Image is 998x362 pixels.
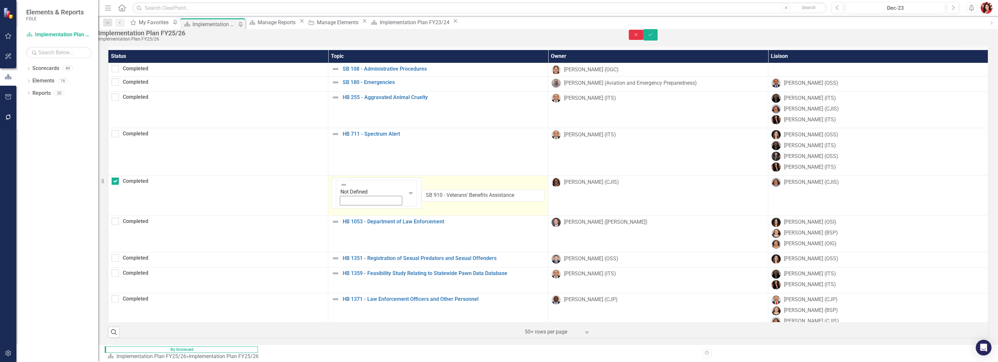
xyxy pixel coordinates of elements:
div: » [107,353,261,360]
div: [PERSON_NAME] (ITS) [784,270,836,278]
img: Rachel Truxell [771,104,781,113]
div: Dec-23 [848,4,943,12]
a: Scorecards [32,65,59,72]
button: Search [792,3,825,12]
div: 49 [63,66,73,71]
img: Not Defined [340,181,347,188]
a: SB 108 - Administrative Procedures [343,66,545,72]
span: Elements & Reports [26,8,84,16]
img: Elizabeth Martin [771,306,781,315]
img: Rachel Truxell [771,317,781,326]
a: HB 255 - Aggravated Animal Cruelty [343,95,545,100]
img: Joey Hornsby [552,94,561,103]
div: Implementation Plan FY25/26 [192,20,237,28]
input: Name [421,189,545,201]
img: Caitlin Dawkins [981,2,992,14]
div: [PERSON_NAME] (OSS) [784,153,838,160]
div: Implementation Plan FY25/26 [189,353,259,359]
img: Lucy Saunders [552,178,561,187]
img: Not Defined [332,78,339,86]
div: 16 [58,78,68,84]
img: Erica Wolaver [771,163,781,172]
img: Nicole Howard [771,141,781,150]
img: Not Defined [332,254,339,262]
div: [PERSON_NAME] (OSS) [784,131,838,139]
div: [PERSON_NAME] (CJIS) [784,105,839,113]
div: [PERSON_NAME] (OSI) [784,218,836,226]
div: [PERSON_NAME] (BSP) [784,307,838,314]
img: Chad Brown [552,295,561,304]
img: Will Grissom [552,218,561,227]
img: Brett Kirkland [771,295,781,304]
div: [PERSON_NAME] (CJIS) [564,179,619,186]
img: Nancy Verhine [771,239,781,249]
a: Implementation Plan FY25/26 [26,31,92,39]
img: Nicole Howard [771,269,781,279]
div: [PERSON_NAME] (ITS) [784,116,836,124]
button: Dec-23 [845,2,945,14]
img: Kate Holmes [552,65,561,74]
img: ClearPoint Strategy [3,8,15,19]
div: [PERSON_NAME] (OIG) [784,240,837,248]
div: Manage Reports [258,18,298,26]
a: HB 1359 - Feasibility Study Relating to Statewide Pawn Data Database [343,270,545,276]
img: Heather Faulkner [771,254,781,264]
a: Reports [32,90,51,97]
div: [PERSON_NAME] (ITS) [784,281,836,288]
span: Search [802,5,816,10]
input: Search ClearPoint... [133,2,826,14]
div: Implementation Plan FY25/26 [98,29,616,37]
div: [PERSON_NAME] (CJP) [784,296,838,303]
img: Not Defined [332,130,339,138]
a: HB 1371 - Law Enforcement Officers and Other Personnel [343,296,545,302]
div: [PERSON_NAME] (CJP) [564,296,618,303]
input: Search Below... [26,47,92,58]
img: Not Defined [332,295,339,303]
div: [PERSON_NAME] (ITS) [784,95,836,102]
img: Not Defined [332,94,339,101]
div: [PERSON_NAME] (BSP) [784,229,838,237]
div: [PERSON_NAME] (ITS) [564,95,616,102]
div: [PERSON_NAME] (ITS) [564,131,616,139]
img: Joey Hornsby [552,130,561,139]
div: Implementation Plan FY23/24 [380,18,451,26]
img: John McClellan [771,152,781,161]
div: [PERSON_NAME] ([PERSON_NAME]) [564,218,647,226]
span: By Scorecard [105,346,258,353]
div: [PERSON_NAME] (OSS) [784,255,838,263]
a: Elements [32,77,54,85]
div: [PERSON_NAME] (ITS) [784,164,836,171]
div: [PERSON_NAME] (CJIS) [784,318,839,325]
a: Manage Elements [306,18,360,26]
div: Implementation Plan FY25/26 [98,37,616,42]
div: [PERSON_NAME] (Aviation and Emergency Preparedness) [564,79,697,87]
small: FDLE [26,16,84,21]
img: Joey Hornsby [552,269,561,279]
a: HB 1351 - Registration of Sexual Predators and Sexual Offenders [343,255,545,261]
img: Not Defined [332,269,339,277]
div: Not Defined [340,188,402,196]
img: Heather Faulkner [771,130,781,139]
div: Open Intercom Messenger [976,340,991,355]
div: [PERSON_NAME] (OSS) [564,255,618,263]
div: [PERSON_NAME] (OGC) [564,66,619,74]
div: [PERSON_NAME] (ITS) [564,270,616,278]
img: Abigail Hatcher [771,218,781,227]
div: Manage Elements [317,18,360,26]
a: SB 180 - Emergencies [343,79,545,85]
img: Elizabeth Martin [771,229,781,238]
div: [PERSON_NAME] (ITS) [784,142,836,149]
img: Dennis Smith [552,78,561,88]
div: My Favorites [139,18,171,26]
img: Jeffrey Watson [552,254,561,264]
a: HB 1053 - Department of Law Enforcement [343,219,545,225]
div: [PERSON_NAME] (CJIS) [784,179,839,186]
a: Manage Reports [247,18,298,26]
img: Erica Wolaver [771,115,781,124]
img: Nicole Howard [771,94,781,103]
a: HB 711 - Spectrum Alert [343,131,545,137]
a: Implementation Plan FY23/24 [369,18,451,26]
a: My Favorites [128,18,171,26]
img: Not Defined [332,218,339,226]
